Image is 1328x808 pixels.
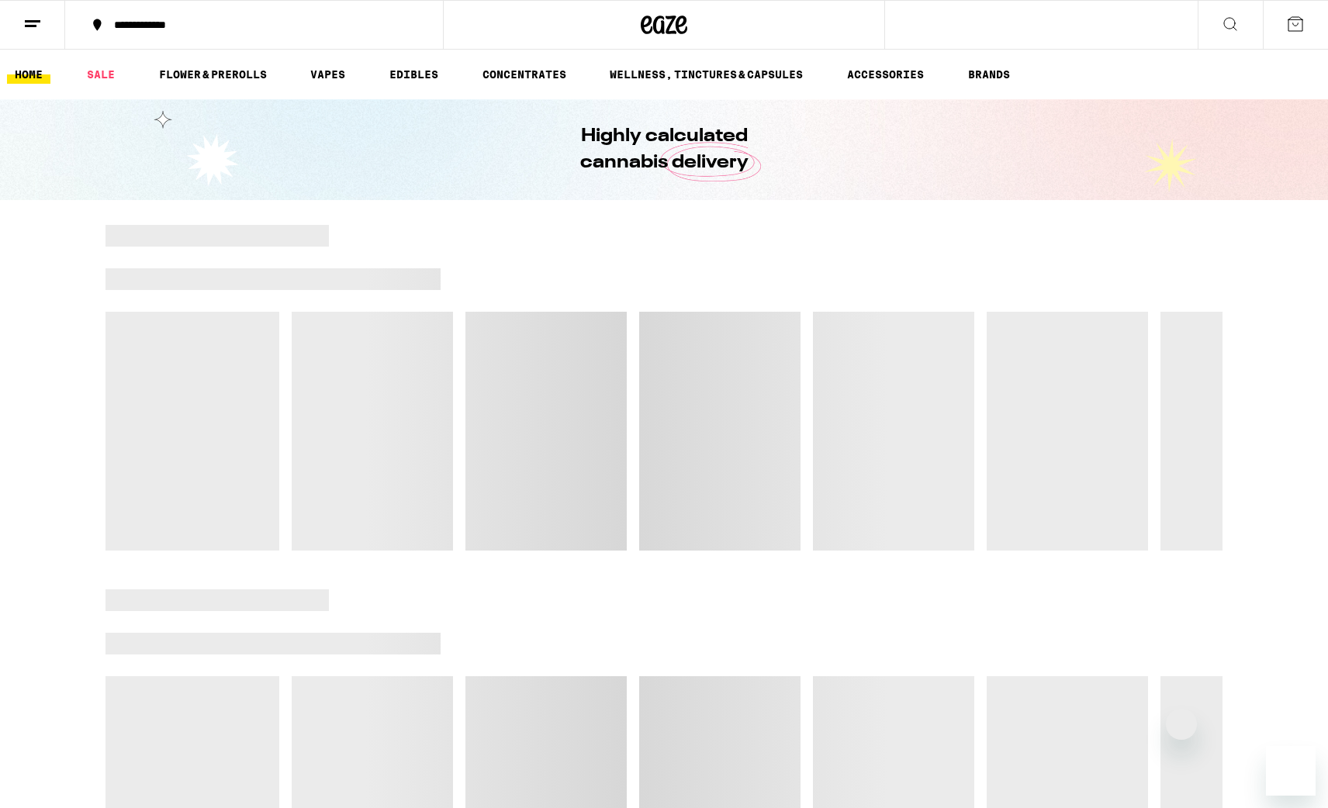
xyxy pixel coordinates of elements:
a: ACCESSORIES [839,65,932,84]
a: CONCENTRATES [475,65,574,84]
a: BRANDS [960,65,1018,84]
h1: Highly calculated cannabis delivery [536,123,792,176]
a: EDIBLES [382,65,446,84]
iframe: Button to launch messaging window [1266,746,1316,796]
iframe: Close message [1166,709,1197,740]
a: FLOWER & PREROLLS [151,65,275,84]
a: VAPES [303,65,353,84]
a: SALE [79,65,123,84]
a: WELLNESS, TINCTURES & CAPSULES [602,65,811,84]
a: HOME [7,65,50,84]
